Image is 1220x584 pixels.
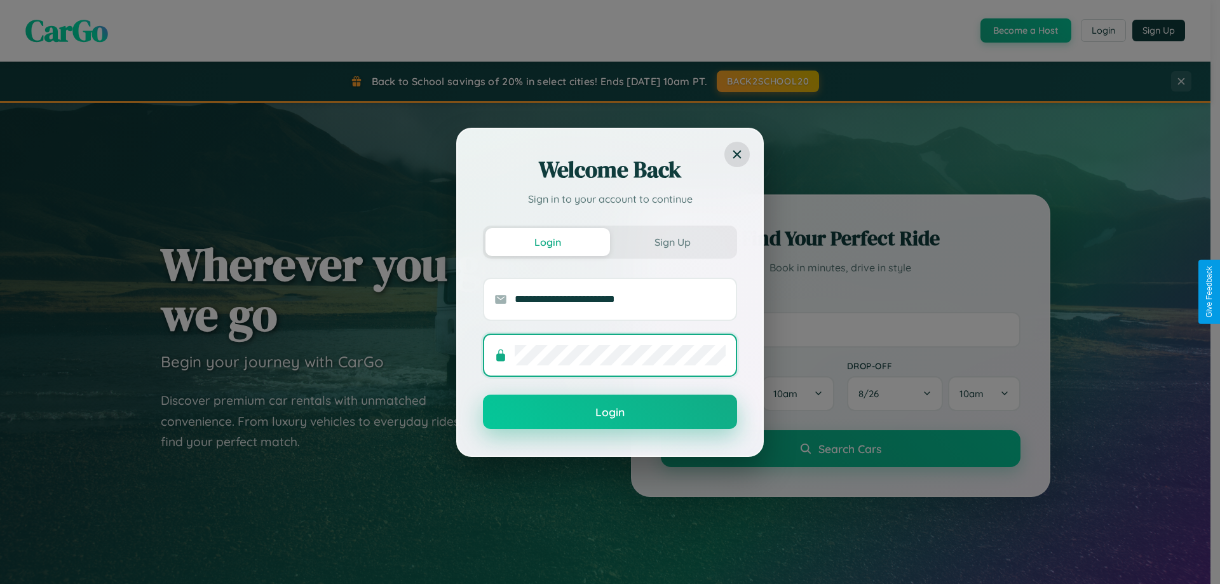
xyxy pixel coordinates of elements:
[485,228,610,256] button: Login
[1205,266,1214,318] div: Give Feedback
[483,191,737,207] p: Sign in to your account to continue
[610,228,735,256] button: Sign Up
[483,154,737,185] h2: Welcome Back
[483,395,737,429] button: Login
